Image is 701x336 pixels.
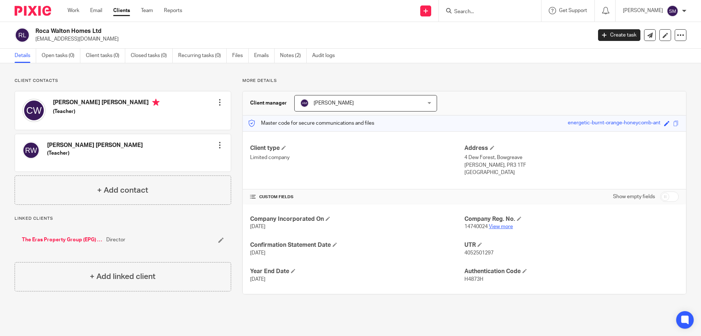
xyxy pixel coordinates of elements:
[15,6,51,16] img: Pixie
[90,7,102,14] a: Email
[250,144,464,152] h4: Client type
[613,193,655,200] label: Show empty fields
[250,224,265,229] span: [DATE]
[131,49,173,63] a: Closed tasks (0)
[464,250,494,256] span: 4052501297
[242,78,686,84] p: More details
[53,99,160,108] h4: [PERSON_NAME] [PERSON_NAME]
[42,49,80,63] a: Open tasks (0)
[97,185,148,196] h4: + Add contact
[106,236,125,243] span: Director
[35,27,477,35] h2: Roca Walton Homes Ltd
[15,216,231,222] p: Linked clients
[623,7,663,14] p: [PERSON_NAME]
[22,141,40,159] img: svg%3E
[250,215,464,223] h4: Company Incorporated On
[250,99,287,107] h3: Client manager
[280,49,307,63] a: Notes (2)
[47,141,143,149] h4: [PERSON_NAME] [PERSON_NAME]
[464,154,679,161] p: 4 Dew Forest, Bowgreave
[300,99,309,107] img: svg%3E
[35,35,587,43] p: [EMAIL_ADDRESS][DOMAIN_NAME]
[178,49,227,63] a: Recurring tasks (0)
[464,144,679,152] h4: Address
[464,224,488,229] span: 14740024
[15,49,36,63] a: Details
[22,99,46,122] img: svg%3E
[141,7,153,14] a: Team
[667,5,678,17] img: svg%3E
[152,99,160,106] i: Primary
[15,78,231,84] p: Client contacts
[86,49,125,63] a: Client tasks (0)
[250,241,464,249] h4: Confirmation Statement Date
[232,49,249,63] a: Files
[248,120,374,127] p: Master code for secure communications and files
[90,271,156,282] h4: + Add linked client
[250,194,464,200] h4: CUSTOM FIELDS
[15,27,30,43] img: svg%3E
[568,119,660,128] div: energetic-burnt-orange-honeycomb-ant
[250,268,464,275] h4: Year End Date
[489,224,513,229] a: View more
[314,101,354,106] span: [PERSON_NAME]
[68,7,79,14] a: Work
[464,169,679,176] p: [GEOGRAPHIC_DATA]
[47,150,143,157] h5: (Teacher)
[464,268,679,275] h4: Authentication Code
[559,8,587,13] span: Get Support
[464,241,679,249] h4: UTR
[22,236,103,243] a: The Eras Property Group (EPG) Ltd
[53,108,160,115] h5: (Teacher)
[453,9,519,15] input: Search
[250,250,265,256] span: [DATE]
[250,277,265,282] span: [DATE]
[312,49,340,63] a: Audit logs
[250,154,464,161] p: Limited company
[464,162,679,169] p: [PERSON_NAME], PR3 1TF
[598,29,640,41] a: Create task
[113,7,130,14] a: Clients
[464,277,483,282] span: H4873H
[254,49,275,63] a: Emails
[164,7,182,14] a: Reports
[464,215,679,223] h4: Company Reg. No.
